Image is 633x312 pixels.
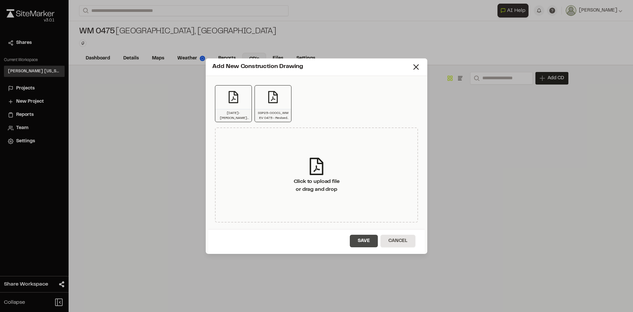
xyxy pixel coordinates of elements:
button: Save [350,235,378,247]
div: Add New Construction Drawing [212,62,411,71]
p: [DATE]- [PERSON_NAME] 0475 - ROUND ROCK.pdf [218,111,249,121]
button: Cancel [380,235,415,247]
div: Click to upload fileor drag and drop [215,127,418,223]
p: SSP25-00001_WM EV 0475 - Revised Plan Set.pdf [257,111,288,121]
div: Click to upload file or drag and drop [294,178,340,193]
